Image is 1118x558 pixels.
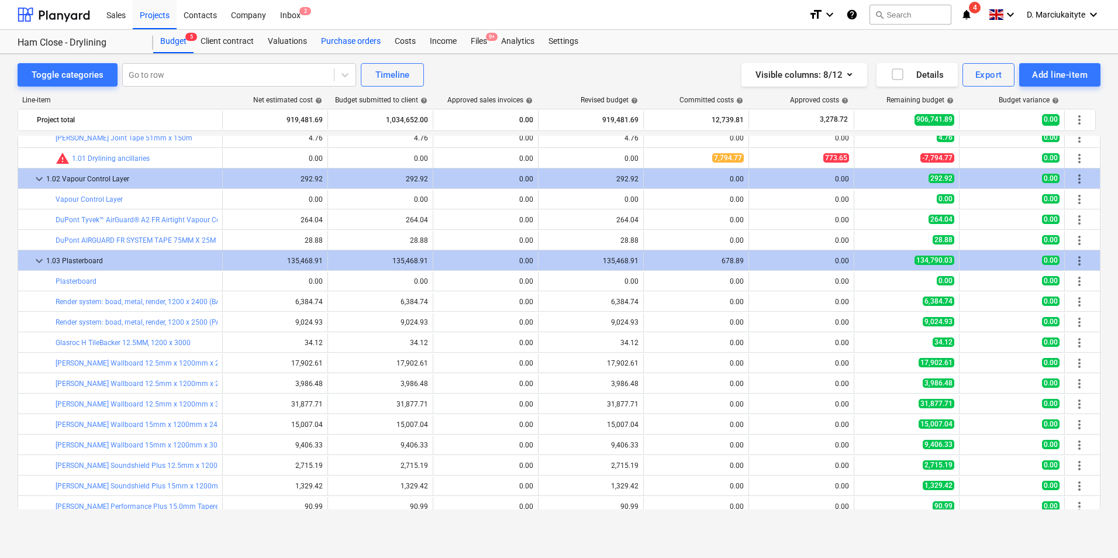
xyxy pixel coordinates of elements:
div: 12,739.81 [648,111,744,129]
span: More actions [1072,377,1086,391]
div: 292.92 [333,175,428,183]
i: keyboard_arrow_down [1086,8,1100,22]
a: [PERSON_NAME] Wallboard 15mm x 1200mm x 2400mm [56,421,239,429]
span: More actions [1072,172,1086,186]
div: 0.00 [754,441,849,449]
span: 5 [185,33,197,41]
div: 0.00 [438,195,533,204]
div: 0.00 [648,236,744,244]
a: [PERSON_NAME] Wallboard 12.5mm x 1200mm x 3000mm [56,400,244,408]
div: 2,715.19 [543,461,639,470]
div: 0.00 [333,277,428,285]
span: help [629,97,638,104]
div: 0.00 [543,195,639,204]
span: D. Marciukaityte [1027,10,1085,19]
span: help [313,97,322,104]
div: 0.00 [438,482,533,490]
div: 3,986.48 [543,380,639,388]
div: Toggle categories [32,67,103,82]
div: 0.00 [438,339,533,347]
div: 0.00 [648,400,744,408]
span: 3,986.48 [923,378,954,388]
div: Costs [388,30,423,53]
div: 0.00 [438,236,533,244]
span: 292.92 [929,174,954,183]
div: 264.04 [543,216,639,224]
span: 0.00 [1042,501,1060,511]
div: 0.00 [438,154,533,163]
button: Timeline [361,63,424,87]
span: help [839,97,848,104]
div: 0.00 [438,298,533,306]
div: 0.00 [648,359,744,367]
a: 1.01 Drylining ancillaries [72,154,150,163]
a: Render system: boad, metal, render, 1200 x 2500 (PARAPET) [56,318,244,326]
div: 135,468.91 [333,257,428,265]
span: help [523,97,533,104]
span: Committed costs exceed revised budget [56,151,70,166]
div: 1,329.42 [543,482,639,490]
span: More actions [1072,397,1086,411]
div: 0.00 [438,216,533,224]
div: Client contract [194,30,261,53]
div: 3,986.48 [333,380,428,388]
div: 1.02 Vapour Control Layer [46,170,218,188]
div: 0.00 [438,421,533,429]
div: Approved sales invoices [447,96,533,104]
div: 0.00 [333,195,428,204]
div: 678.89 [648,257,744,265]
div: 0.00 [648,216,744,224]
div: 0.00 [438,400,533,408]
i: keyboard_arrow_down [823,8,837,22]
div: 17,902.61 [227,359,323,367]
div: 17,902.61 [333,359,428,367]
div: 0.00 [754,216,849,224]
span: 0.00 [1042,399,1060,408]
div: 0.00 [438,380,533,388]
span: More actions [1072,438,1086,452]
div: 264.04 [227,216,323,224]
div: 0.00 [754,339,849,347]
div: 0.00 [648,421,744,429]
div: Revised budget [581,96,638,104]
span: keyboard_arrow_down [32,254,46,268]
span: 0.00 [1042,256,1060,265]
span: 773.65 [823,153,849,163]
span: More actions [1072,459,1086,473]
div: 0.00 [333,154,428,163]
div: 1,329.42 [227,482,323,490]
div: 28.88 [543,236,639,244]
div: 0.00 [648,482,744,490]
div: 6,384.74 [333,298,428,306]
span: 0.00 [1042,235,1060,244]
span: 15,007.04 [919,419,954,429]
div: 0.00 [648,339,744,347]
div: 15,007.04 [543,421,639,429]
span: 134,790.03 [915,256,954,265]
div: Valuations [261,30,314,53]
div: 90.99 [543,502,639,511]
a: [PERSON_NAME] Wallboard 12.5mm x 1200mm x 2400mm [56,359,244,367]
span: 4 [969,2,981,13]
span: More actions [1072,131,1086,145]
div: Project total [37,111,218,129]
span: 0.00 [1042,337,1060,347]
div: 9,024.93 [227,318,323,326]
div: Purchase orders [314,30,388,53]
div: 1.03 Plasterboard [46,252,218,270]
div: 34.12 [543,339,639,347]
span: search [875,10,884,19]
div: 0.00 [648,298,744,306]
i: Knowledge base [846,8,858,22]
div: 9,024.93 [543,318,639,326]
span: 0.00 [1042,174,1060,183]
div: 0.00 [754,461,849,470]
span: 28.88 [933,235,954,244]
div: 17,902.61 [543,359,639,367]
span: -7,794.77 [920,153,954,163]
span: 0.00 [937,194,954,204]
div: 919,481.69 [543,111,639,129]
div: 0.00 [648,318,744,326]
span: 3,278.72 [819,115,849,125]
span: 9,024.93 [923,317,954,326]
